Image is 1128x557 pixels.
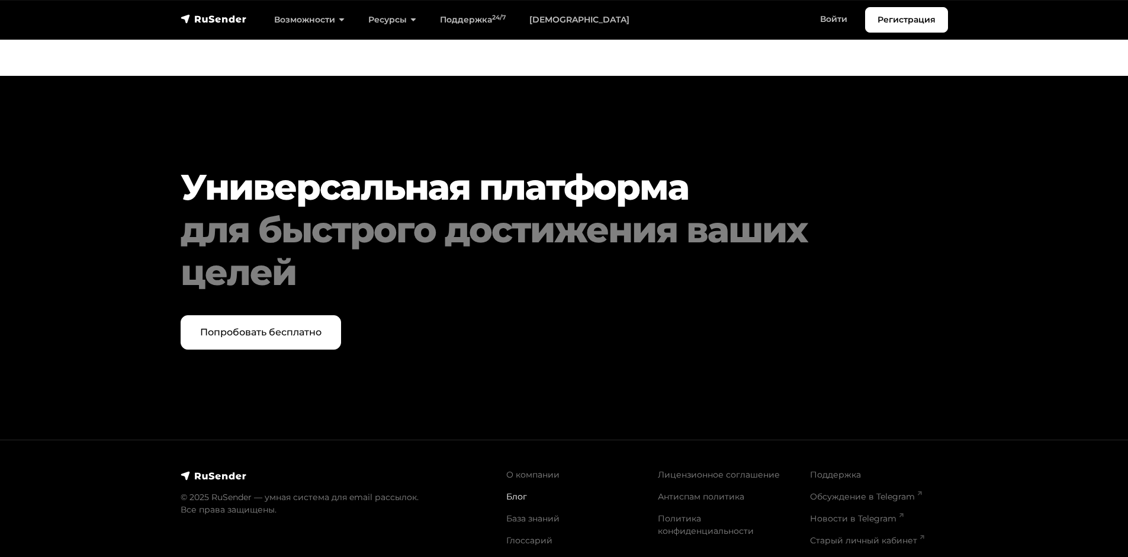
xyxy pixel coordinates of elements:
[865,7,948,33] a: Регистрация
[810,535,924,546] a: Старый личный кабинет
[658,469,780,480] a: Лицензионное соглашение
[810,513,904,524] a: Новости в Telegram
[808,7,859,31] a: Войти
[181,13,247,25] img: RuSender
[518,8,641,32] a: [DEMOGRAPHIC_DATA]
[262,8,356,32] a: Возможности
[356,8,428,32] a: Ресурсы
[658,491,744,502] a: Антиспам политика
[181,209,883,294] div: для быстрого достижения ваших целей
[428,8,518,32] a: Поддержка24/7
[810,469,861,480] a: Поддержка
[492,14,506,21] sup: 24/7
[810,491,922,502] a: Обсуждение в Telegram
[181,470,247,482] img: RuSender
[181,166,883,294] h2: Универсальная платформа
[658,513,754,536] a: Политика конфиденциальности
[506,469,560,480] a: О компании
[506,535,552,546] a: Глоссарий
[506,513,560,524] a: База знаний
[181,491,492,516] p: © 2025 RuSender — умная система для email рассылок. Все права защищены.
[181,315,341,350] a: Попробовать бесплатно
[506,491,527,502] a: Блог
